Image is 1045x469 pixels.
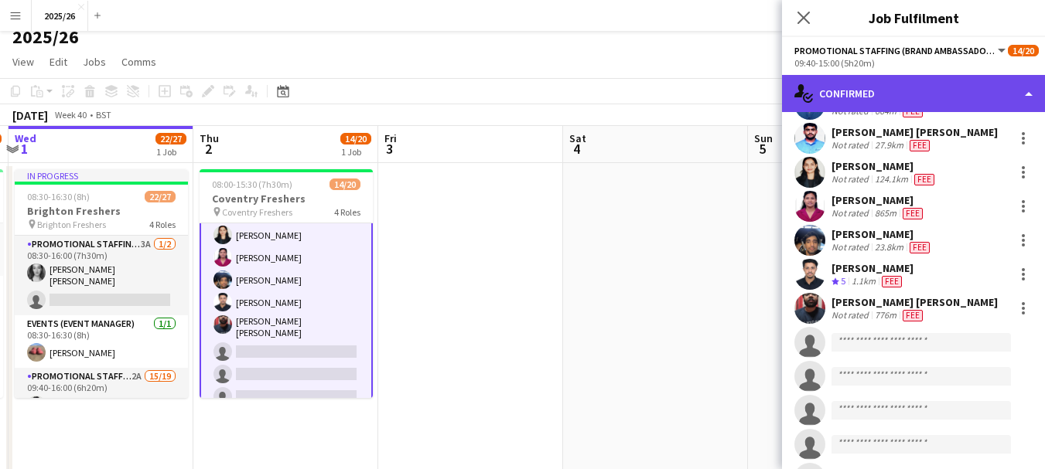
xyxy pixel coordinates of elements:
[149,219,176,230] span: 4 Roles
[155,133,186,144] span: 22/27
[51,109,90,121] span: Week 40
[200,169,373,398] app-job-card: 08:00-15:30 (7h30m)14/20Coventry Freshers Coventry Freshers4 RolesDURGA [PERSON_NAME][PERSON_NAME...
[907,241,933,253] div: Crew has different fees then in role
[15,169,188,398] app-job-card: In progress08:30-16:30 (8h)22/27Brighton Freshers Brighton Freshers4 RolesPromotional Staffing (T...
[832,159,937,173] div: [PERSON_NAME]
[872,173,911,185] div: 124.1km
[794,57,1033,69] div: 09:40-15:00 (5h20m)
[794,45,995,56] span: Promotional Staffing (Brand Ambassadors)
[156,146,186,158] div: 1 Job
[832,193,926,207] div: [PERSON_NAME]
[872,139,907,151] div: 27.9km
[77,52,112,72] a: Jobs
[832,139,872,151] div: Not rated
[832,295,998,309] div: [PERSON_NAME] [PERSON_NAME]
[879,275,905,288] div: Crew has different fees then in role
[200,192,373,206] h3: Coventry Freshers
[83,55,106,69] span: Jobs
[12,55,34,69] span: View
[872,241,907,253] div: 23.8km
[903,106,923,117] span: Fee
[15,315,188,368] app-card-role: Events (Event Manager)1/108:30-16:30 (8h)[PERSON_NAME]
[15,236,188,315] app-card-role: Promotional Staffing (Team Leader)3A1/208:30-16:00 (7h30m)[PERSON_NAME] [PERSON_NAME]
[567,140,586,158] span: 4
[849,275,879,288] div: 1.1km
[903,310,923,321] span: Fee
[752,140,773,158] span: 5
[782,75,1045,112] div: Confirmed
[841,275,845,287] span: 5
[330,178,360,190] span: 14/20
[212,178,292,190] span: 08:00-15:30 (7h30m)
[911,173,937,185] div: Crew has different fees then in role
[96,109,111,121] div: BST
[15,204,188,218] h3: Brighton Freshers
[115,52,162,72] a: Comms
[794,45,1008,56] button: Promotional Staffing (Brand Ambassadors)
[910,242,930,253] span: Fee
[145,191,176,202] span: 22/27
[1008,45,1039,56] span: 14/20
[907,139,933,151] div: Crew has different fees then in role
[37,219,106,230] span: Brighton Freshers
[334,206,360,218] span: 4 Roles
[12,140,36,158] span: 1
[197,140,219,158] span: 2
[832,207,872,219] div: Not rated
[222,206,292,218] span: Coventry Freshers
[832,125,998,139] div: [PERSON_NAME] [PERSON_NAME]
[832,241,872,253] div: Not rated
[832,227,933,241] div: [PERSON_NAME]
[15,131,36,145] span: Wed
[882,276,902,287] span: Fee
[15,169,188,182] div: In progress
[832,309,872,321] div: Not rated
[6,52,40,72] a: View
[384,131,397,145] span: Fri
[782,8,1045,28] h3: Job Fulfilment
[832,261,914,275] div: [PERSON_NAME]
[50,55,67,69] span: Edit
[12,25,79,49] h1: 2025/26
[12,107,48,123] div: [DATE]
[43,52,73,72] a: Edit
[121,55,156,69] span: Comms
[32,1,88,31] button: 2025/26
[27,191,90,202] span: 08:30-16:30 (8h)
[914,174,934,185] span: Fee
[340,133,371,144] span: 14/20
[903,208,923,219] span: Fee
[900,309,926,321] div: Crew has different fees then in role
[341,146,371,158] div: 1 Job
[200,131,219,145] span: Thu
[910,140,930,151] span: Fee
[382,140,397,158] span: 3
[872,207,900,219] div: 865m
[569,131,586,145] span: Sat
[900,207,926,219] div: Crew has different fees then in role
[754,131,773,145] span: Sun
[872,309,900,321] div: 776m
[832,173,872,185] div: Not rated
